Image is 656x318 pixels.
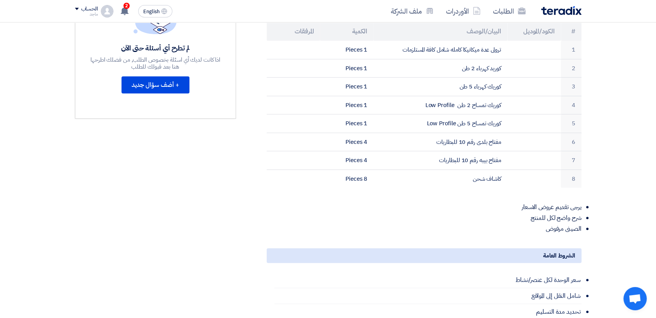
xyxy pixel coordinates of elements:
[373,22,507,41] th: البيان/الوصف
[89,56,221,70] div: اذا كانت لديك أي اسئلة بخصوص الطلب, من فضلك اطرحها هنا بعد قبولك للطلب
[561,59,581,78] td: 2
[273,203,581,211] li: يرجى تقديم عروض الاسعار
[385,2,440,20] a: ملف الشركة
[561,22,581,41] th: #
[487,2,532,20] a: الطلبات
[561,41,581,59] td: 1
[373,59,507,78] td: كوريد كهرباء 2 طن
[89,43,221,52] div: لم تطرح أي أسئلة حتى الآن
[320,96,373,114] td: 1 Pieces
[373,169,507,188] td: كاشاف شحن
[543,251,575,260] span: الشروط العامة
[138,5,172,17] button: English
[373,114,507,133] td: كوريك تمساح 5 طن Low Profile
[101,5,113,17] img: profile_test.png
[373,41,507,59] td: ترولى عدة ميكانيكا كامله شامل كافة المستلزمات
[440,2,487,20] a: الأوردرات
[320,59,373,78] td: 1 Pieces
[75,12,98,16] div: ماجد
[274,272,581,288] li: سعر الوحدة لكل عنصر/نشاط
[320,114,373,133] td: 1 Pieces
[373,78,507,96] td: كوريك كهرباء 5 طن
[561,96,581,114] td: 4
[623,287,647,310] div: Open chat
[320,151,373,170] td: 4 Pieces
[541,6,581,15] img: Teradix logo
[561,169,581,188] td: 8
[320,41,373,59] td: 1 Pieces
[143,9,160,14] span: English
[373,96,507,114] td: كوريك تمساح 2 طن Low Profile
[561,151,581,170] td: 7
[561,78,581,96] td: 3
[320,133,373,151] td: 4 Pieces
[274,288,581,304] li: شامل النقل إلى المواقع
[373,133,507,151] td: مفتاح بلدى رقم 10 للبطاريات
[561,114,581,133] td: 5
[320,169,373,188] td: 8 Pieces
[267,22,320,41] th: المرفقات
[121,76,189,93] button: + أضف سؤال جديد
[273,225,581,233] li: الصينى مرفوض
[81,6,98,12] div: الحساب
[507,22,561,41] th: الكود/الموديل
[273,214,581,222] li: شرح واضح لكل للمنتج
[320,22,373,41] th: الكمية
[320,78,373,96] td: 1 Pieces
[123,3,130,9] span: 2
[561,133,581,151] td: 6
[373,151,507,170] td: مفتاح بيبه رقم 10 للبطاريات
